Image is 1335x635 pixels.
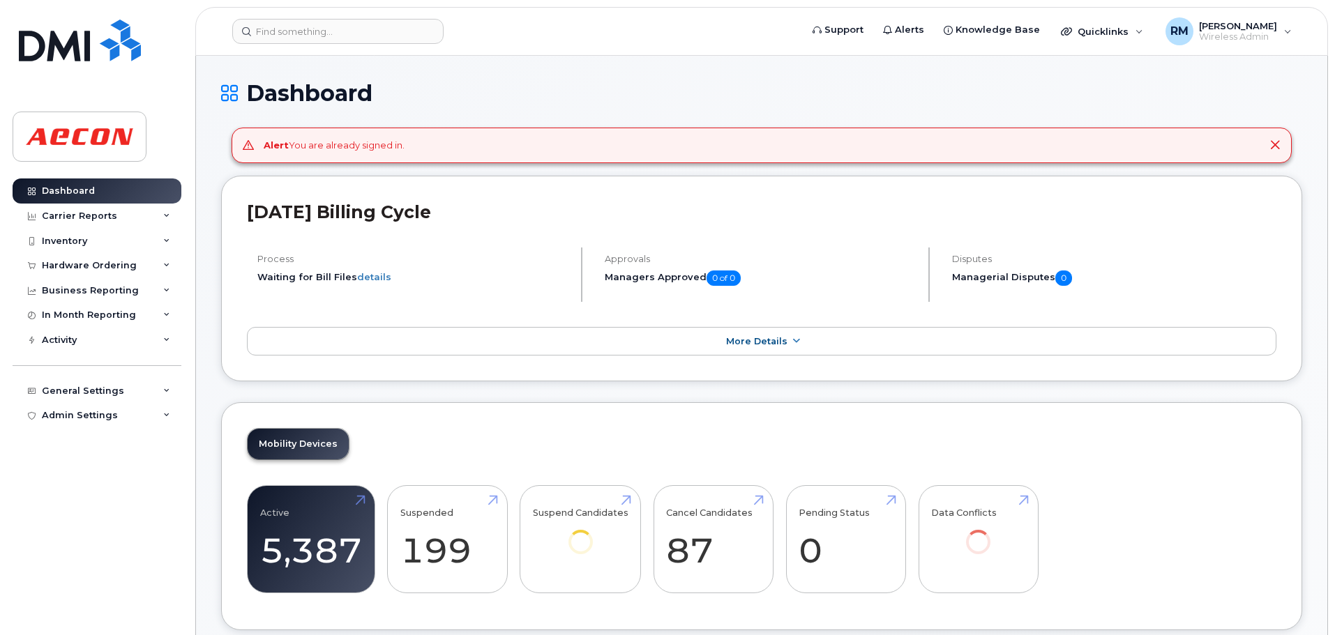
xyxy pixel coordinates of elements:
a: Active 5,387 [260,494,362,586]
span: 0 [1055,270,1072,286]
span: More Details [726,336,787,346]
a: Data Conflicts [931,494,1025,574]
h5: Managers Approved [605,270,917,286]
div: You are already signed in. [264,139,405,152]
a: Suspend Candidates [533,494,628,574]
a: details [357,271,391,282]
a: Mobility Devices [248,429,349,459]
h4: Approvals [605,254,917,264]
h5: Managerial Disputes [952,270,1276,286]
h1: Dashboard [221,81,1302,105]
a: Pending Status 0 [799,494,893,586]
span: 0 of 0 [707,270,741,286]
h2: [DATE] Billing Cycle [247,201,1276,222]
h4: Disputes [952,254,1276,264]
a: Cancel Candidates 87 [666,494,760,586]
h4: Process [257,254,569,264]
strong: Alert [264,139,289,151]
a: Suspended 199 [400,494,495,586]
li: Waiting for Bill Files [257,270,569,284]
